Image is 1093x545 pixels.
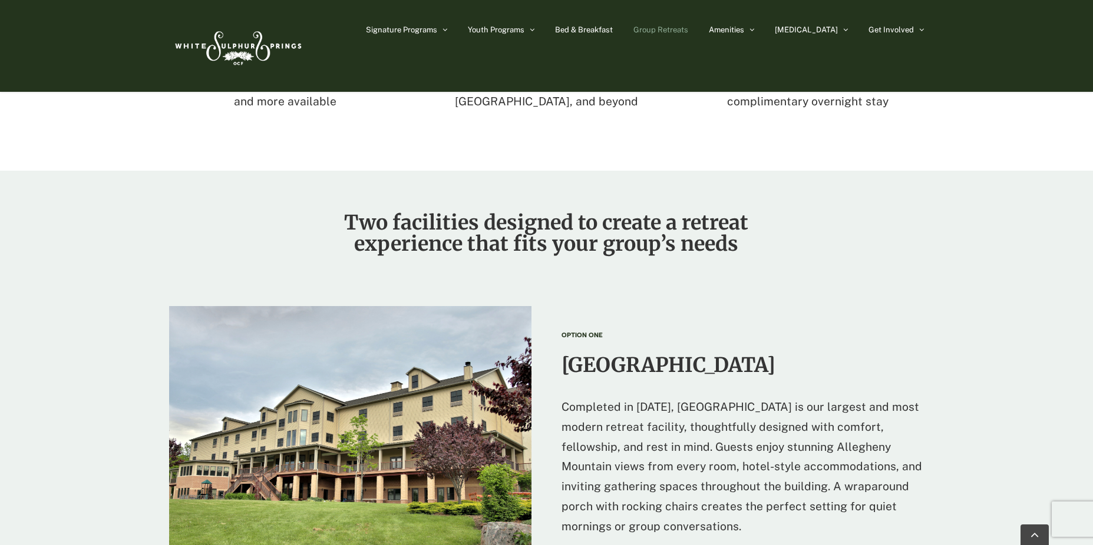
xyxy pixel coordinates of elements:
span: [MEDICAL_DATA] [775,26,838,34]
span: Get Involved [869,26,914,34]
span: Signature Programs [366,26,437,34]
p: Easy drive from D.C., [GEOGRAPHIC_DATA], [GEOGRAPHIC_DATA], and beyond [431,72,662,112]
h2: Two facilities designed to create a retreat experience that fits your group’s needs [326,212,767,254]
p: Horseback rides, ropes course, zip line, and more available [169,72,401,112]
span: Bed & Breakfast [555,26,613,34]
span: Youth Programs [468,26,524,34]
p: Completed in [DATE], [GEOGRAPHIC_DATA] is our largest and most modern retreat facility, thoughtfu... [562,397,924,537]
p: Tour the property and enjoy a complimentary overnight stay [692,72,924,112]
img: White Sulphur Springs Logo [170,18,305,74]
span: Amenities [709,26,744,34]
h2: [GEOGRAPHIC_DATA] [562,354,924,375]
span: Group Retreats [633,26,688,34]
strong: OPTION ONE [562,331,603,339]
